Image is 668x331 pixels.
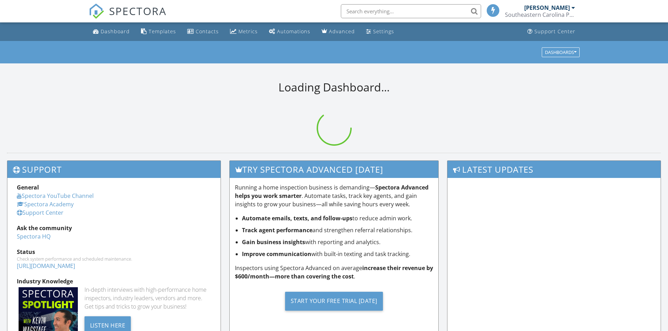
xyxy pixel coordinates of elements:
[184,25,222,38] a: Contacts
[341,4,481,18] input: Search everything...
[242,250,433,258] li: with built-in texting and task tracking.
[534,28,575,35] div: Support Center
[525,25,578,38] a: Support Center
[17,248,211,256] div: Status
[89,9,167,24] a: SPECTORA
[329,28,355,35] div: Advanced
[17,184,39,191] strong: General
[17,200,74,208] a: Spectora Academy
[85,321,131,329] a: Listen Here
[85,285,211,311] div: In-depth interviews with high-performance home inspectors, industry leaders, vendors and more. Ge...
[17,233,50,240] a: Spectora HQ
[235,264,433,280] strong: increase their revenue by $600/month—more than covering the cost
[17,224,211,232] div: Ask the community
[319,25,358,38] a: Advanced
[242,238,433,246] li: with reporting and analytics.
[17,256,211,262] div: Check system performance and scheduled maintenance.
[277,28,310,35] div: Automations
[447,161,661,178] h3: Latest Updates
[242,250,311,258] strong: Improve communication
[227,25,261,38] a: Metrics
[235,184,429,200] strong: Spectora Advanced helps you work smarter
[230,161,439,178] h3: Try spectora advanced [DATE]
[109,4,167,18] span: SPECTORA
[542,47,580,57] button: Dashboards
[235,183,433,208] p: Running a home inspection business is demanding— . Automate tasks, track key agents, and gain ins...
[149,28,176,35] div: Templates
[17,209,63,216] a: Support Center
[7,161,221,178] h3: Support
[285,292,383,311] div: Start Your Free Trial [DATE]
[101,28,130,35] div: Dashboard
[242,226,312,234] strong: Track agent performance
[196,28,219,35] div: Contacts
[17,192,94,200] a: Spectora YouTube Channel
[235,286,433,316] a: Start Your Free Trial [DATE]
[242,214,433,222] li: to reduce admin work.
[524,4,570,11] div: [PERSON_NAME]
[373,28,394,35] div: Settings
[17,262,75,270] a: [URL][DOMAIN_NAME]
[89,4,104,19] img: The Best Home Inspection Software - Spectora
[545,50,576,55] div: Dashboards
[238,28,258,35] div: Metrics
[266,25,313,38] a: Automations (Basic)
[242,226,433,234] li: and strengthen referral relationships.
[242,238,305,246] strong: Gain business insights
[363,25,397,38] a: Settings
[505,11,575,18] div: Southeastern Carolina Property Inspections
[17,277,211,285] div: Industry Knowledge
[235,264,433,281] p: Inspectors using Spectora Advanced on average .
[242,214,352,222] strong: Automate emails, texts, and follow-ups
[90,25,133,38] a: Dashboard
[138,25,179,38] a: Templates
